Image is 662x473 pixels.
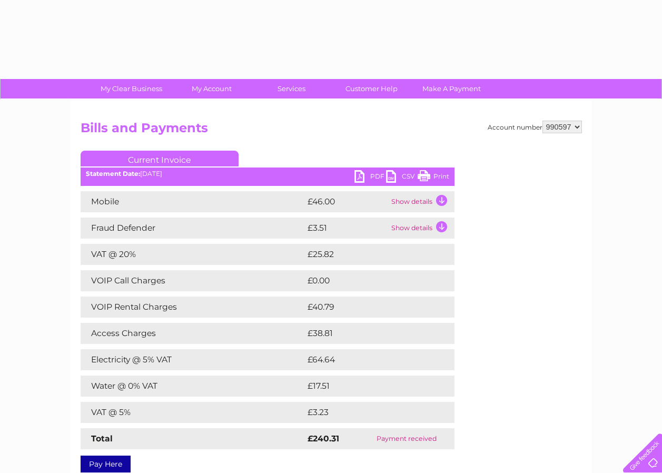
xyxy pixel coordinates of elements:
a: Services [248,79,335,98]
div: Account number [488,121,582,133]
td: Show details [389,218,454,239]
td: £38.81 [305,323,432,344]
b: Statement Date: [86,170,140,178]
td: Fraud Defender [81,218,305,239]
td: £0.00 [305,270,430,291]
a: My Account [168,79,255,98]
td: VOIP Rental Charges [81,297,305,318]
strong: Total [91,433,113,444]
td: £25.82 [305,244,433,265]
td: £17.51 [305,376,430,397]
td: Payment received [359,428,454,449]
td: £40.79 [305,297,433,318]
td: Electricity @ 5% VAT [81,349,305,370]
a: Customer Help [328,79,415,98]
a: CSV [386,170,418,185]
td: VOIP Call Charges [81,270,305,291]
td: £64.64 [305,349,434,370]
td: £3.23 [305,402,430,423]
td: VAT @ 5% [81,402,305,423]
a: Pay Here [81,456,131,472]
h2: Bills and Payments [81,121,582,141]
td: Mobile [81,191,305,212]
td: VAT @ 20% [81,244,305,265]
td: Water @ 0% VAT [81,376,305,397]
a: My Clear Business [88,79,175,98]
a: PDF [354,170,386,185]
div: [DATE] [81,170,454,178]
a: Current Invoice [81,151,239,166]
td: Show details [389,191,454,212]
td: £3.51 [305,218,389,239]
td: Access Charges [81,323,305,344]
td: £46.00 [305,191,389,212]
a: Print [418,170,449,185]
strong: £240.31 [308,433,339,444]
a: Make A Payment [408,79,495,98]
